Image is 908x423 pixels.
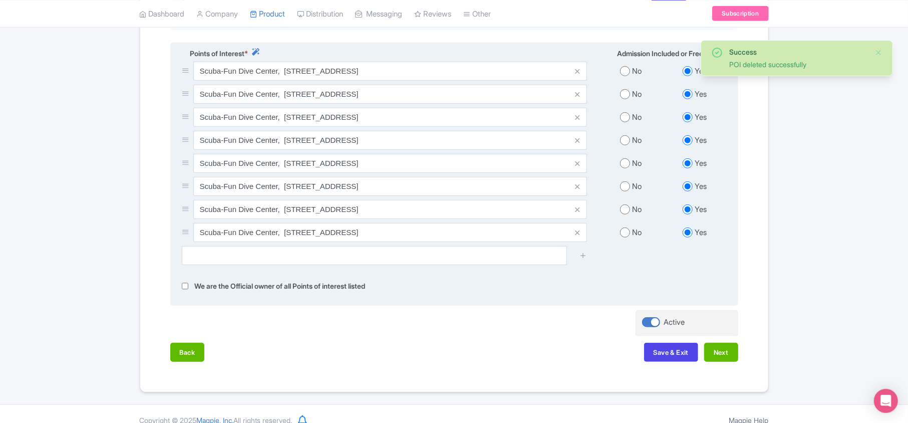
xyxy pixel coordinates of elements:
label: Yes [695,204,707,216]
label: No [632,158,642,169]
label: No [632,135,642,146]
label: Yes [695,112,707,123]
label: Yes [695,227,707,239]
label: Yes [695,158,707,169]
label: No [632,89,642,100]
label: Yes [695,135,707,146]
button: Back [170,343,205,362]
button: Next [704,343,738,362]
label: No [632,204,642,216]
span: Points of Interest [190,48,244,59]
button: Save & Exit [644,343,698,362]
label: Yes [695,89,707,100]
button: Close [874,47,882,59]
label: We are the Official owner of all Points of interest listed [194,281,365,292]
label: Yes [695,181,707,192]
a: Subscription [712,6,768,21]
div: POI deleted successfully [729,59,866,70]
label: No [632,181,642,192]
label: No [632,227,642,239]
label: No [632,66,642,77]
div: Open Intercom Messenger [874,389,898,413]
span: Admission Included or Free [617,48,703,59]
label: Yes [695,66,707,77]
label: No [632,112,642,123]
div: Active [664,317,685,328]
div: Success [729,47,866,57]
